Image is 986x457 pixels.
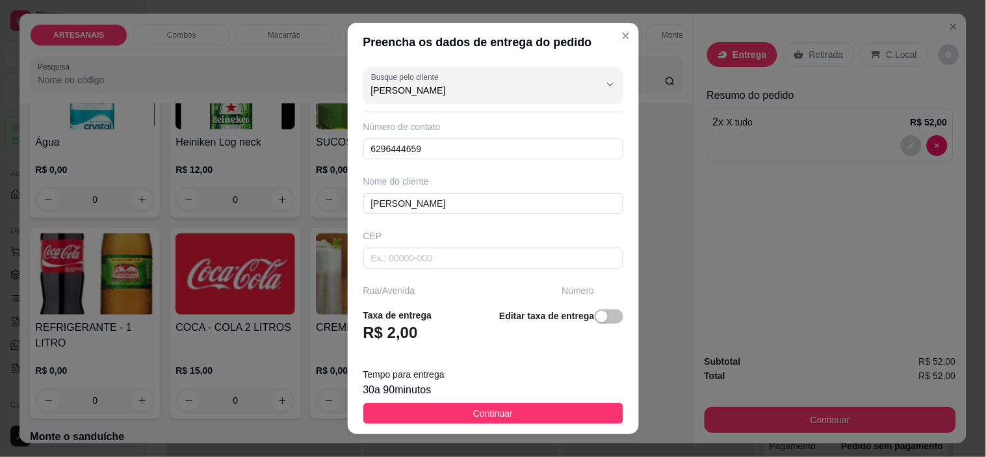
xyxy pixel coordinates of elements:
input: Busque pelo cliente [371,84,579,97]
button: Close [616,25,636,46]
div: Número de contato [363,120,623,133]
button: Continuar [363,403,623,424]
div: 30 a 90 minutos [363,382,623,398]
span: Continuar [473,406,513,421]
div: Rua/Avenida [363,284,557,297]
input: Ex.: João da Silva [363,193,623,214]
input: Ex.: 00000-000 [363,248,623,268]
button: Show suggestions [600,74,621,95]
input: Ex.: (11) 9 8888-9999 [363,138,623,159]
label: Busque pelo cliente [371,72,443,83]
div: Nome do cliente [363,175,623,188]
div: CEP [363,229,623,242]
strong: Taxa de entrega [363,310,432,320]
header: Preencha os dados de entrega do pedido [348,23,639,62]
span: Tempo para entrega [363,369,445,380]
div: Número [562,284,623,297]
h3: R$ 2,00 [363,322,418,343]
strong: Editar taxa de entrega [499,311,594,321]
